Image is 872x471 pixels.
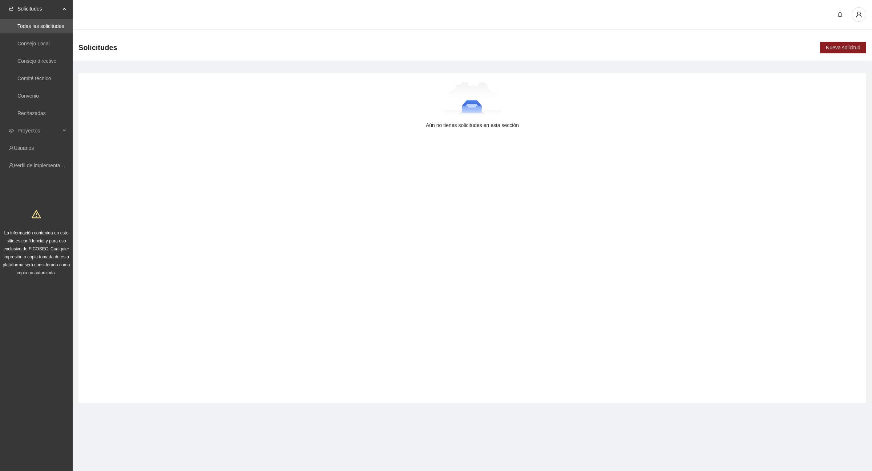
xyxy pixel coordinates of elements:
[17,123,60,138] span: Proyectos
[9,128,14,133] span: eye
[90,121,855,129] div: Aún no tienes solicitudes en esta sección
[17,1,60,16] span: Solicitudes
[17,110,46,116] a: Rechazadas
[17,93,39,99] a: Convenio
[9,6,14,11] span: inbox
[835,12,845,17] span: bell
[14,145,34,151] a: Usuarios
[78,42,117,53] span: Solicitudes
[32,209,41,219] span: warning
[826,44,860,52] span: Nueva solicitud
[834,9,846,20] button: bell
[17,23,64,29] a: Todas las solicitudes
[17,41,50,46] a: Consejo Local
[3,230,70,275] span: La información contenida en este sitio es confidencial y para uso exclusivo de FICOSEC. Cualquier...
[852,7,866,22] button: user
[443,82,502,118] img: Aún no tienes solicitudes en esta sección
[14,163,70,168] a: Perfil de implementadora
[17,58,56,64] a: Consejo directivo
[820,42,866,53] button: Nueva solicitud
[17,75,51,81] a: Comité técnico
[852,11,866,18] span: user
